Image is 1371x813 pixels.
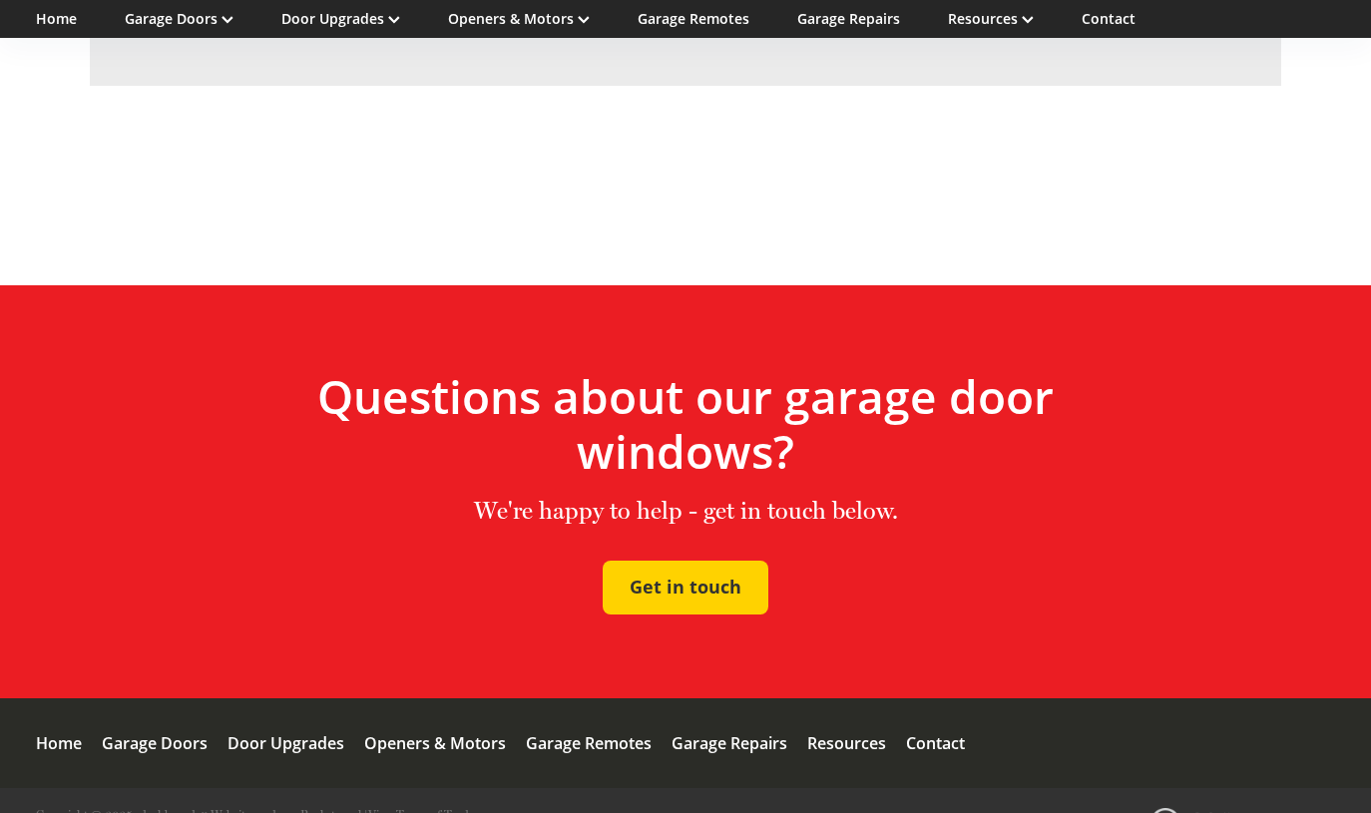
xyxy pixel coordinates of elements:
a: Openers & Motors [448,9,590,28]
a: Home [36,9,77,28]
div: Contact [906,698,965,788]
a: Openers & Motors [354,698,516,788]
a: Resources [948,9,1034,28]
h2: Questions about our garage door windows? [213,369,1158,479]
div: Door Upgrades [228,698,344,788]
div: Garage Doors [102,698,208,788]
a: Home [36,698,92,788]
a: Garage Doors [125,9,233,28]
p: We're happy to help - get in touch below. [213,493,1158,529]
a: Door Upgrades [281,9,400,28]
span: Get in touch [630,577,741,599]
a: Garage Doors [92,698,218,788]
div: Garage Repairs [672,698,787,788]
a: Garage Repairs [797,9,900,28]
a: Resources [797,698,896,788]
a: Garage Remotes [516,698,662,788]
div: Garage Remotes [526,698,652,788]
div: Resources [807,698,886,788]
a: Door Upgrades [218,698,354,788]
div: Openers & Motors [364,698,506,788]
a: Get in touch [603,561,768,614]
a: Garage Repairs [662,698,797,788]
a: Contact [1082,9,1136,28]
div: Home [36,698,82,788]
a: Garage Remotes [638,9,749,28]
a: Contact [896,698,975,788]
